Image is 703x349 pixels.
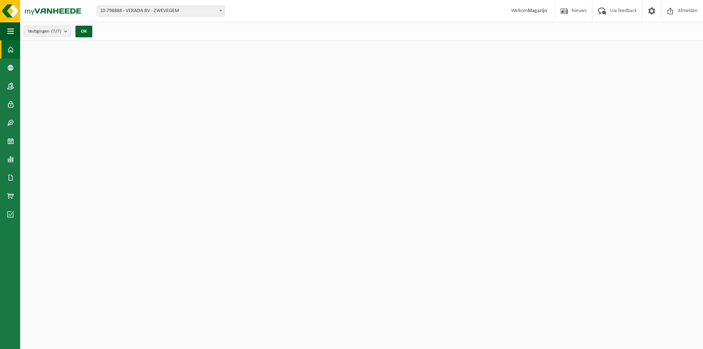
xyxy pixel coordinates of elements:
count: (7/7) [51,29,61,34]
button: OK [75,26,92,37]
button: Vestigingen(7/7) [24,26,71,37]
span: 10-796888 - VERADA BV - ZWEVEGEM [97,6,224,16]
span: 10-796888 - VERADA BV - ZWEVEGEM [97,5,225,16]
strong: Magazijn [528,8,547,14]
span: Vestigingen [28,26,61,37]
